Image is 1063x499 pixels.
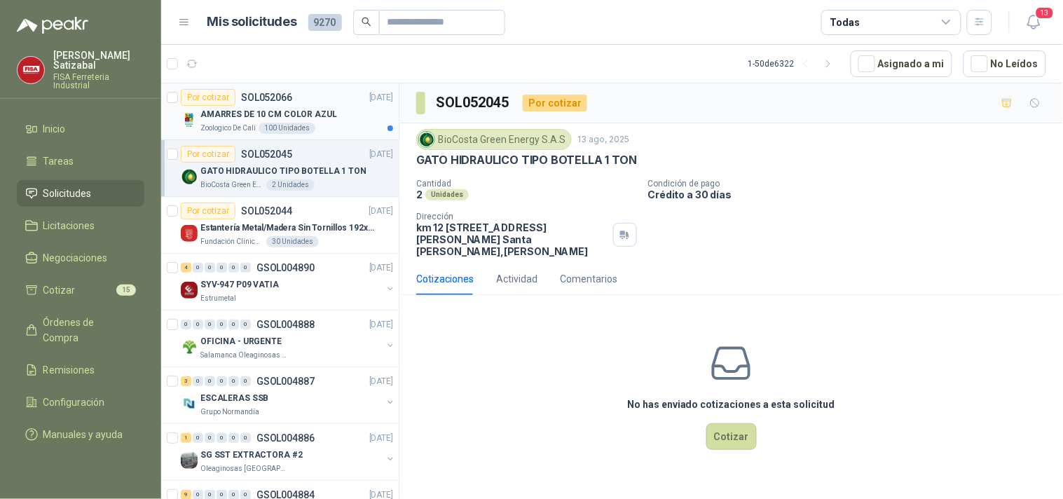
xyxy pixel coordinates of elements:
div: 0 [193,263,203,273]
div: 4 [181,263,191,273]
p: Grupo Normandía [200,406,259,418]
p: SOL052045 [241,149,292,159]
span: Tareas [43,153,74,169]
div: 1 - 50 de 6322 [748,53,839,75]
div: 100 Unidades [259,123,315,134]
p: Salamanca Oleaginosas SAS [200,350,289,361]
div: 0 [205,263,215,273]
p: Crédito a 30 días [648,189,1057,200]
div: Por cotizar [181,89,235,106]
span: Manuales y ayuda [43,427,123,442]
p: ESCALERAS SSB [200,392,268,405]
h3: No has enviado cotizaciones a esta solicitud [627,397,835,412]
div: Por cotizar [181,146,235,163]
div: 2 Unidades [266,179,315,191]
p: 13 ago, 2025 [577,133,629,146]
div: 0 [240,320,251,329]
a: Inicio [17,116,144,142]
p: km 12 [STREET_ADDRESS][PERSON_NAME] Santa [PERSON_NAME] , [PERSON_NAME] [416,221,608,257]
p: OFICINA - URGENTE [200,335,282,348]
a: Órdenes de Compra [17,309,144,351]
div: BioCosta Green Energy S.A.S [416,129,572,150]
img: Company Logo [181,225,198,242]
div: 0 [240,263,251,273]
span: 15 [116,285,136,296]
p: SOL052044 [241,206,292,216]
p: [DATE] [369,148,393,161]
a: 0 0 0 0 0 0 GSOL004888[DATE] Company LogoOFICINA - URGENTESalamanca Oleaginosas SAS [181,316,396,361]
a: 3 0 0 0 0 0 GSOL004887[DATE] Company LogoESCALERAS SSBGrupo Normandía [181,373,396,418]
a: Por cotizarSOL052044[DATE] Company LogoEstantería Metal/Madera Sin Tornillos 192x100x50 cm 5 Nive... [161,197,399,254]
div: 0 [205,320,215,329]
div: Comentarios [560,271,617,287]
div: 0 [181,320,191,329]
p: BioCosta Green Energy S.A.S [200,179,263,191]
p: GATO HIDRAULICO TIPO BOTELLA 1 TON [416,153,637,168]
span: Órdenes de Compra [43,315,131,346]
p: Fundación Clínica Shaio [200,236,263,247]
img: Company Logo [181,168,198,185]
p: [DATE] [369,375,393,388]
p: Estantería Metal/Madera Sin Tornillos 192x100x50 cm 5 Niveles Gris [200,221,375,235]
a: Manuales y ayuda [17,421,144,448]
img: Company Logo [181,111,198,128]
p: [PERSON_NAME] Satizabal [53,50,144,70]
h1: Mis solicitudes [207,12,297,32]
div: 0 [217,433,227,443]
img: Company Logo [419,132,434,147]
div: 0 [217,376,227,386]
div: Por cotizar [523,95,587,111]
div: Actividad [496,271,537,287]
img: Company Logo [181,395,198,412]
span: Remisiones [43,362,95,378]
div: 0 [217,320,227,329]
div: Todas [830,15,860,30]
span: Solicitudes [43,186,92,201]
p: Cantidad [416,179,637,189]
p: 2 [416,189,423,200]
div: 0 [240,376,251,386]
button: 13 [1021,10,1046,35]
a: Negociaciones [17,245,144,271]
span: Negociaciones [43,250,108,266]
p: Dirección [416,212,608,221]
div: 0 [205,433,215,443]
img: Company Logo [181,282,198,299]
span: Configuración [43,395,105,410]
p: SG SST EXTRACTORA #2 [200,449,303,462]
a: Solicitudes [17,180,144,207]
p: [DATE] [369,261,393,275]
p: GSOL004887 [256,376,315,386]
div: 0 [205,376,215,386]
div: 0 [193,320,203,329]
img: Company Logo [18,57,44,83]
div: 30 Unidades [266,236,319,247]
div: 0 [217,263,227,273]
div: 1 [181,433,191,443]
p: [DATE] [369,205,393,218]
p: [DATE] [369,432,393,445]
div: 0 [228,263,239,273]
a: Configuración [17,389,144,416]
div: 0 [228,376,239,386]
div: Por cotizar [181,203,235,219]
a: Licitaciones [17,212,144,239]
p: GSOL004890 [256,263,315,273]
div: 0 [193,376,203,386]
img: Logo peakr [17,17,88,34]
button: Cotizar [706,423,757,450]
div: 0 [193,433,203,443]
p: GATO HIDRAULICO TIPO BOTELLA 1 TON [200,165,366,178]
button: Asignado a mi [851,50,952,77]
a: Por cotizarSOL052066[DATE] Company LogoAMARRES DE 10 CM COLOR AZULZoologico De Cali100 Unidades [161,83,399,140]
p: Estrumetal [200,293,236,304]
p: GSOL004888 [256,320,315,329]
span: 9270 [308,14,342,31]
a: Tareas [17,148,144,175]
p: AMARRES DE 10 CM COLOR AZUL [200,108,337,121]
img: Company Logo [181,339,198,355]
span: 13 [1035,6,1055,20]
a: Por cotizarSOL052045[DATE] Company LogoGATO HIDRAULICO TIPO BOTELLA 1 TONBioCosta Green Energy S.... [161,140,399,197]
a: Cotizar15 [17,277,144,303]
div: 0 [240,433,251,443]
